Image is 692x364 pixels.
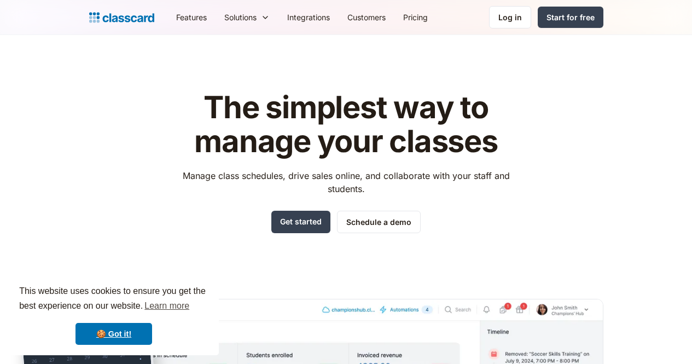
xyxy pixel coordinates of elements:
[339,5,394,30] a: Customers
[278,5,339,30] a: Integrations
[75,323,152,345] a: dismiss cookie message
[337,211,421,233] a: Schedule a demo
[19,285,208,314] span: This website uses cookies to ensure you get the best experience on our website.
[498,11,522,23] div: Log in
[172,91,520,158] h1: The simplest way to manage your classes
[216,5,278,30] div: Solutions
[546,11,595,23] div: Start for free
[271,211,330,233] a: Get started
[167,5,216,30] a: Features
[89,10,154,25] a: Logo
[538,7,603,28] a: Start for free
[224,11,257,23] div: Solutions
[489,6,531,28] a: Log in
[394,5,437,30] a: Pricing
[172,169,520,195] p: Manage class schedules, drive sales online, and collaborate with your staff and students.
[143,298,191,314] a: learn more about cookies
[9,274,219,355] div: cookieconsent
